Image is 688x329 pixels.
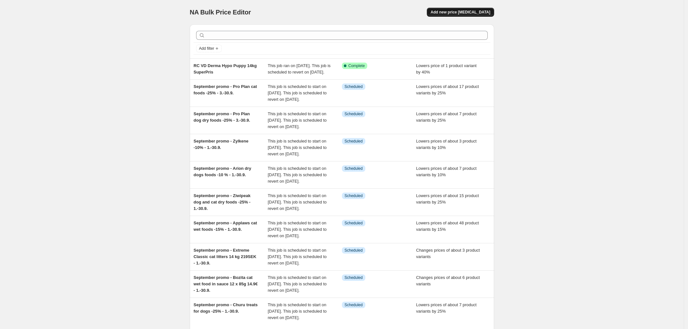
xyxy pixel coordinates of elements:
[194,139,248,150] span: September promo - Zylkene -10% - 1.-30.9.
[194,63,257,74] span: RC VD Derma Hypo Puppy 14kg SuperPris
[344,84,363,89] span: Scheduled
[348,63,365,68] span: Complete
[416,221,479,232] span: Lowers prices of about 48 product variants by 15%
[344,248,363,253] span: Scheduled
[194,84,257,95] span: September promo - Pro Plan cat foods -25% - 3.-30.9.
[416,139,477,150] span: Lowers prices of about 3 product variants by 10%
[344,221,363,226] span: Scheduled
[194,248,256,265] span: September promo - Extreme Classic cat litters 14 kg 219SEK - 1.-30.9.
[194,193,251,211] span: September promo - Ziwipeak dog and cat dry foods -25% - 1.-30.9.
[196,45,222,52] button: Add filter
[427,8,494,17] button: Add new price [MEDICAL_DATA]
[268,84,327,102] span: This job is scheduled to start on [DATE]. This job is scheduled to revert on [DATE].
[344,193,363,198] span: Scheduled
[416,248,480,259] span: Changes prices of about 3 product variants
[416,166,477,177] span: Lowers prices of about 7 product variants by 10%
[268,302,327,320] span: This job is scheduled to start on [DATE]. This job is scheduled to revert on [DATE].
[194,302,258,314] span: September promo - Churu treats for dogs -25% - 1.-30.9.
[199,46,214,51] span: Add filter
[416,63,477,74] span: Lowers price of 1 product variant by 40%
[268,63,331,74] span: This job ran on [DATE]. This job is scheduled to revert on [DATE].
[194,221,257,232] span: September promo - Applaws cat wet foods -15% - 1.-30.9.
[344,302,363,307] span: Scheduled
[268,193,327,211] span: This job is scheduled to start on [DATE]. This job is scheduled to revert on [DATE].
[268,111,327,129] span: This job is scheduled to start on [DATE]. This job is scheduled to revert on [DATE].
[416,84,479,95] span: Lowers prices of about 17 product variants by 25%
[268,275,327,293] span: This job is scheduled to start on [DATE]. This job is scheduled to revert on [DATE].
[344,166,363,171] span: Scheduled
[416,111,477,123] span: Lowers prices of about 7 product variants by 25%
[416,302,477,314] span: Lowers prices of about 7 product variants by 25%
[344,139,363,144] span: Scheduled
[268,248,327,265] span: This job is scheduled to start on [DATE]. This job is scheduled to revert on [DATE].
[194,111,250,123] span: September promo - Pro Plan dog dry foods -25% - 3.-30.9.
[344,275,363,280] span: Scheduled
[268,139,327,156] span: This job is scheduled to start on [DATE]. This job is scheduled to revert on [DATE].
[190,9,251,16] span: NA Bulk Price Editor
[268,221,327,238] span: This job is scheduled to start on [DATE]. This job is scheduled to revert on [DATE].
[416,193,479,204] span: Lowers prices of about 15 product variants by 25%
[268,166,327,184] span: This job is scheduled to start on [DATE]. This job is scheduled to revert on [DATE].
[344,111,363,117] span: Scheduled
[416,275,480,286] span: Changes prices of about 6 product variants
[194,166,251,177] span: September promo - Arion dry dogs foods -10 % - 1.-30.9.
[431,10,490,15] span: Add new price [MEDICAL_DATA]
[194,275,258,293] span: September promo - Bozita cat wet food in sauce 12 x 85g 14.9€ - 1.-30.9.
